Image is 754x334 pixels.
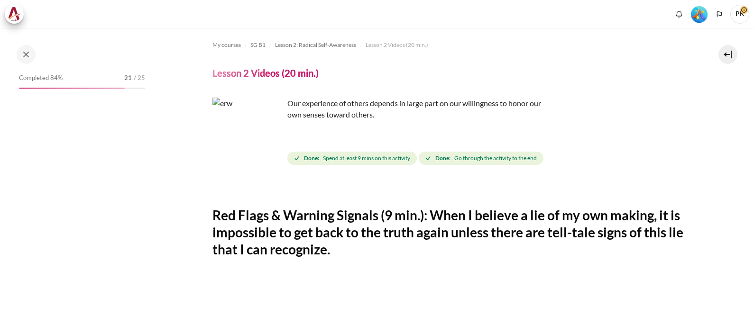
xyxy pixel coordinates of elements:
[672,7,686,21] div: Show notification window with no new notifications
[712,7,726,21] button: Languages
[212,37,687,53] nav: Navigation bar
[212,67,319,79] h4: Lesson 2 Videos (20 min.)
[287,150,545,167] div: Completion requirements for Lesson 2 Videos (20 min.)
[454,154,537,162] span: Go through the activity to the end
[275,39,356,51] a: Lesson 2: Radical Self-Awareness
[5,5,28,24] a: Architeck Architeck
[304,154,319,162] strong: Done:
[124,73,132,83] span: 21
[730,5,749,24] span: PK
[212,98,544,120] p: Our experience of others depends in large part on our willingness to honor our own senses toward ...
[19,73,63,83] span: Completed 84%
[366,41,428,49] span: Lesson 2 Videos (20 min.)
[19,88,125,89] div: 84%
[730,5,749,24] a: User menu
[250,41,266,49] span: SG B1
[691,6,708,23] img: Level #5
[212,207,687,258] h2: Red Flags & Warning Signals (9 min.): When I believe a lie of my own making, it is impossible to ...
[134,73,145,83] span: / 25
[687,5,711,23] a: Level #5
[212,41,241,49] span: My courses
[691,5,708,23] div: Level #5
[323,154,410,162] span: Spend at least 9 mins on this activity
[250,39,266,51] a: SG B1
[435,154,451,162] strong: Done:
[212,98,284,169] img: erw
[366,39,428,51] a: Lesson 2 Videos (20 min.)
[275,41,356,49] span: Lesson 2: Radical Self-Awareness
[212,39,241,51] a: My courses
[8,7,21,21] img: Architeck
